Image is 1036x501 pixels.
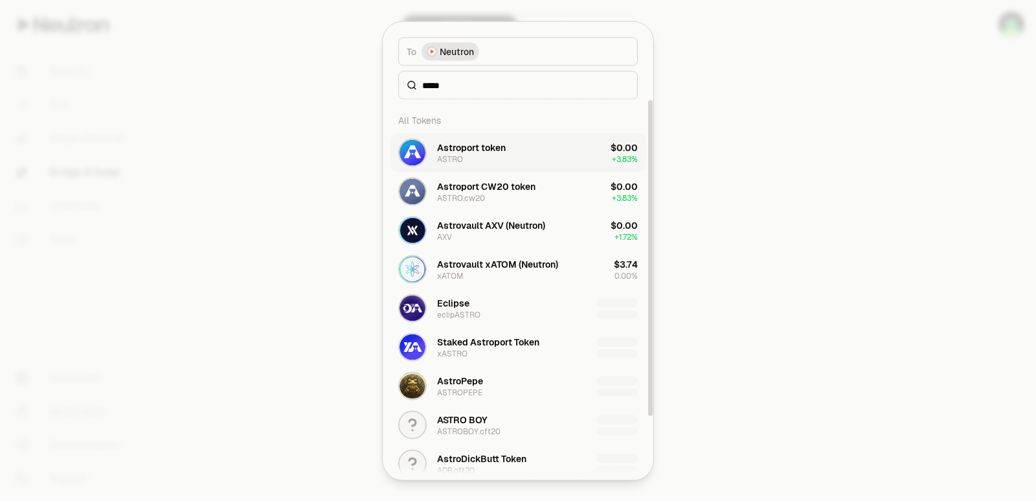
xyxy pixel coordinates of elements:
[390,133,646,172] button: ASTRO LogoAstroport tokenASTRO$0.00+3.83%
[437,180,535,192] div: Astroport CW20 token
[440,45,474,58] span: Neutron
[398,37,638,65] button: ToNeutron LogoNeutron
[390,288,646,327] button: eclipASTRO LogoEclipseeclipASTRO
[437,413,488,426] div: ASTRO BOY
[437,465,475,475] div: ADB.cft20
[400,139,425,165] img: ASTRO Logo
[437,231,452,242] div: AXV
[612,154,638,164] span: + 3.83%
[407,45,416,58] span: To
[390,250,646,288] button: xATOM LogoAstrovault xATOM (Neutron)xATOM$3.740.00%
[437,192,485,203] div: ASTRO.cw20
[390,366,646,405] button: ASTROPEPE LogoAstroPepeASTROPEPE
[437,257,558,270] div: Astrovault xATOM (Neutron)
[611,180,638,192] div: $0.00
[611,141,638,154] div: $0.00
[400,217,425,243] img: AXV Logo
[400,334,425,360] img: xASTRO Logo
[390,107,646,133] div: All Tokens
[400,178,425,204] img: ASTRO.cw20 Logo
[390,172,646,211] button: ASTRO.cw20 LogoAstroport CW20 tokenASTRO.cw20$0.00+3.83%
[428,47,436,55] img: Neutron Logo
[437,218,545,231] div: Astrovault AXV (Neutron)
[614,231,638,242] span: + 1.72%
[437,270,464,281] div: xATOM
[390,211,646,250] button: AXV LogoAstrovault AXV (Neutron)AXV$0.00+1.72%
[437,374,483,387] div: AstroPepe
[390,405,646,444] button: ASTRO BOYASTROBOY.cft20
[437,426,501,436] div: ASTROBOY.cft20
[437,348,467,358] div: xASTRO
[614,257,638,270] div: $3.74
[390,444,646,483] button: AstroDickButt TokenADB.cft20
[400,295,425,321] img: eclipASTRO Logo
[400,256,425,282] img: xATOM Logo
[437,154,463,164] div: ASTRO
[437,141,506,154] div: Astroport token
[437,309,480,320] div: eclipASTRO
[612,192,638,203] span: + 3.83%
[437,387,482,397] div: ASTROPEPE
[437,452,526,465] div: AstroDickButt Token
[390,327,646,366] button: xASTRO LogoStaked Astroport TokenxASTRO
[400,373,425,399] img: ASTROPEPE Logo
[611,218,638,231] div: $0.00
[437,335,539,348] div: Staked Astroport Token
[437,296,469,309] div: Eclipse
[614,270,638,281] span: 0.00%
